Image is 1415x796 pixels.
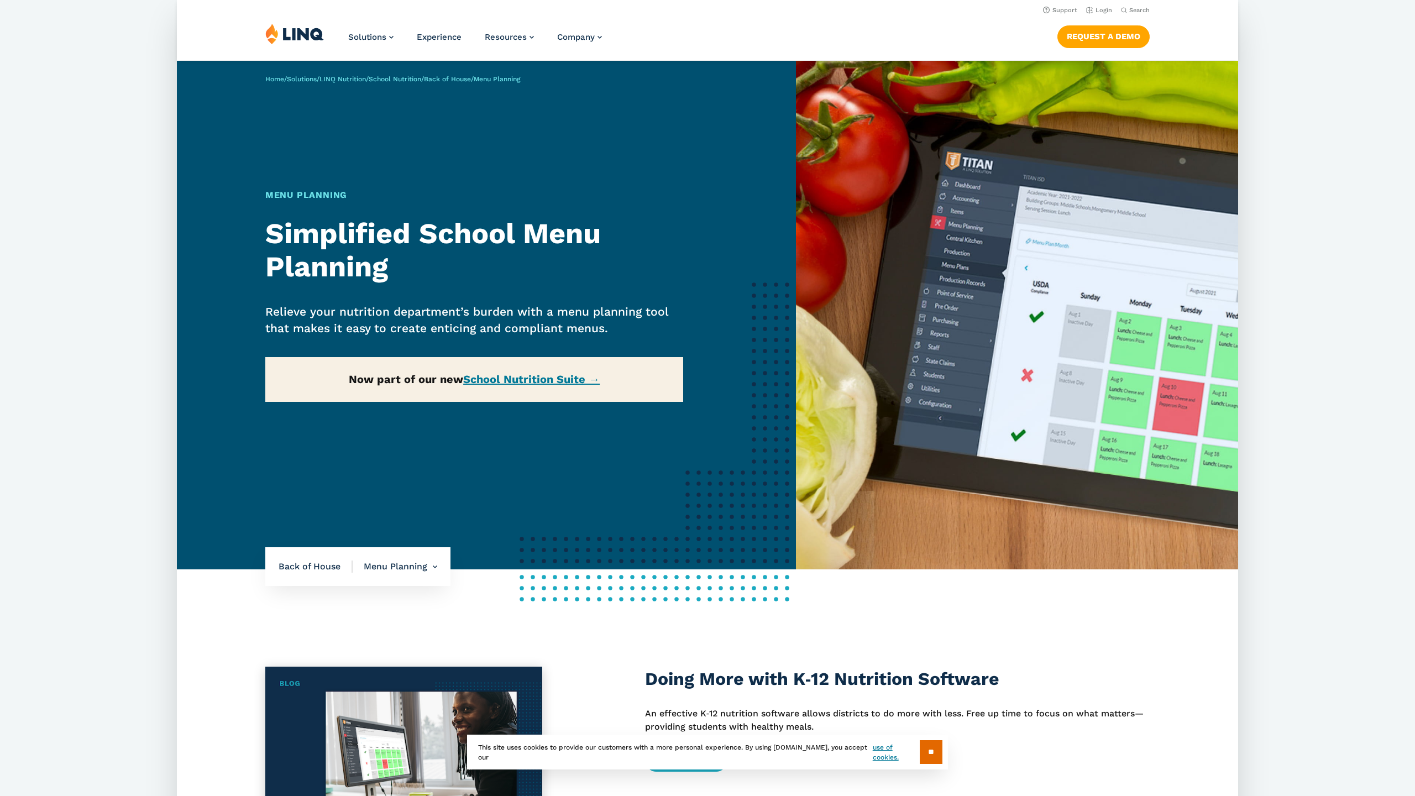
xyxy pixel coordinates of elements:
[1057,23,1150,48] nav: Button Navigation
[265,75,284,83] a: Home
[873,742,920,762] a: use of cookies.
[348,32,394,42] a: Solutions
[1086,7,1112,14] a: Login
[1057,25,1150,48] a: Request a Demo
[1129,7,1150,14] span: Search
[319,75,366,83] a: LINQ Nutrition
[474,75,520,83] span: Menu Planning
[645,667,1150,692] h3: Doing More with K‑12 Nutrition Software
[645,707,1150,734] p: An effective K‑12 nutrition software allows districts to do more with less. Free up time to focus...
[424,75,471,83] a: Back of House
[265,75,520,83] span: / / / / /
[463,373,600,386] a: School Nutrition Suite →
[1121,6,1150,14] button: Open Search Bar
[1043,7,1077,14] a: Support
[417,32,462,42] a: Experience
[467,735,948,769] div: This site uses cookies to provide our customers with a more personal experience. By using [DOMAIN...
[265,188,684,202] h1: Menu Planning
[177,3,1238,15] nav: Utility Navigation
[287,75,317,83] a: Solutions
[796,61,1238,569] img: Menu Planning Banner
[265,217,601,284] strong: Simplified School Menu Planning
[348,32,386,42] span: Solutions
[485,32,527,42] span: Resources
[369,75,421,83] a: School Nutrition
[265,303,684,337] p: Relieve your nutrition department’s burden with a menu planning tool that makes it easy to create...
[279,561,353,573] span: Back of House
[485,32,534,42] a: Resources
[557,32,595,42] span: Company
[557,32,602,42] a: Company
[349,373,600,386] strong: Now part of our new
[353,547,437,586] li: Menu Planning
[348,23,602,60] nav: Primary Navigation
[265,23,324,44] img: LINQ | K‑12 Software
